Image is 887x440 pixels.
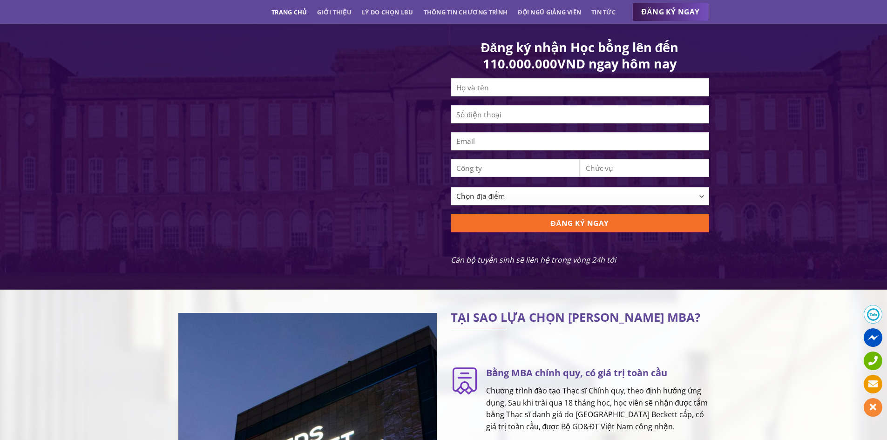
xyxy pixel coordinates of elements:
input: Số điện thoại [451,105,709,123]
a: Thông tin chương trình [424,4,508,20]
a: Giới thiệu [317,4,352,20]
input: Chức vụ [580,159,709,177]
em: Cán bộ tuyển sinh sẽ liên hệ trong vòng 24h tới [451,255,616,265]
a: Lý do chọn LBU [362,4,413,20]
a: ĐĂNG KÝ NGAY [632,3,709,21]
iframe: Thạc sĩ Quản trị kinh doanh Quốc tế - Leeds Beckett MBA từ ĐH FPT & ĐH Leeds Beckett (UK) [178,80,437,235]
span: ĐĂNG KÝ NGAY [642,6,700,18]
p: Chương trình đào tạo Thạc sĩ Chính quy, theo định hướng ứng dụng. Sau khi trải qua 18 tháng học, ... [486,385,709,433]
h2: TẠI SAO LỰA CHỌN [PERSON_NAME] MBA? [451,313,709,322]
a: Đội ngũ giảng viên [518,4,581,20]
input: Công ty [451,159,580,177]
img: line-lbu.jpg [451,329,507,330]
a: Tin tức [591,4,616,20]
h1: Đăng ký nhận Học bổng lên đến 110.000.000VND ngay hôm nay [451,39,709,72]
h3: Bằng MBA chính quy, có giá trị toàn cầu [486,366,709,380]
input: Họ và tên [451,78,709,96]
form: Contact form [451,39,709,266]
a: Trang chủ [271,4,307,20]
input: ĐĂNG KÝ NGAY [451,214,709,232]
input: Email [451,132,709,150]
